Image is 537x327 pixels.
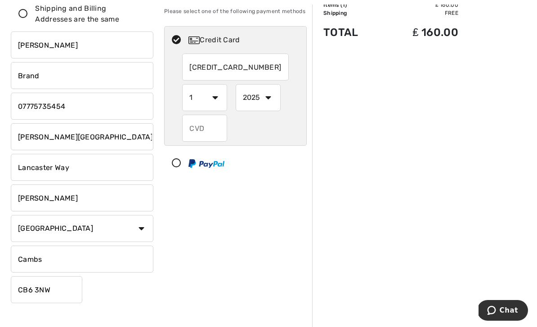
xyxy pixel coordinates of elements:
[11,154,153,181] input: Address line 2
[182,115,227,142] input: CVD
[35,3,140,25] div: Shipping and Billing Addresses are the same
[11,123,153,150] input: Address line 1
[188,159,224,168] img: PayPal
[479,300,528,323] iframe: Opens a widget where you can chat to one of our agents
[11,246,153,273] input: State/Province
[188,35,300,45] div: Credit Card
[382,17,458,48] td: ₤ 160.00
[11,62,153,89] input: Last name
[342,2,345,8] span: 1
[323,17,382,48] td: Total
[382,9,458,17] td: Free
[11,276,82,303] input: Zip/Postal Code
[11,31,153,58] input: First name
[323,1,382,9] td: Items ( )
[188,36,200,44] img: Credit Card
[11,93,153,120] input: Mobile
[323,9,382,17] td: Shipping
[182,54,288,81] input: Card number
[382,1,458,9] td: ₤ 160.00
[11,184,153,211] input: City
